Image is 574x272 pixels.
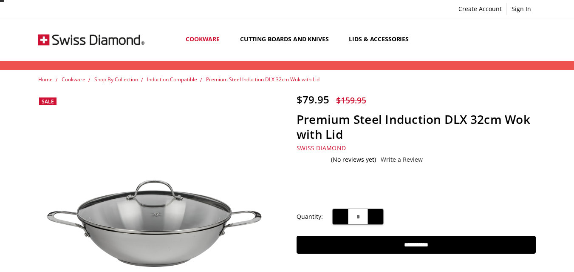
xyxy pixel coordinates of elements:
a: Swiss Diamond [297,144,346,152]
img: Free Shipping On Every Order [38,18,144,61]
span: Sale [42,98,54,105]
a: Show All [422,20,446,59]
a: Cutting boards and knives [233,20,342,58]
a: Premium Steel Induction DLX 32cm Wok with Lid [206,76,320,83]
label: Quantity: [297,212,323,221]
a: Cookware [178,20,233,58]
a: Shop By Collection [94,76,138,83]
a: Cookware [62,76,85,83]
a: Home [38,76,53,83]
a: Write a Review [381,156,423,163]
a: Induction Compatible [147,76,197,83]
a: Sign In [507,3,536,15]
span: $79.95 [297,92,329,106]
span: $159.95 [336,94,366,106]
span: (No reviews yet) [331,156,376,163]
a: Create Account [454,3,506,15]
a: Lids & Accessories [342,20,421,58]
h1: Premium Steel Induction DLX 32cm Wok with Lid [297,112,536,142]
